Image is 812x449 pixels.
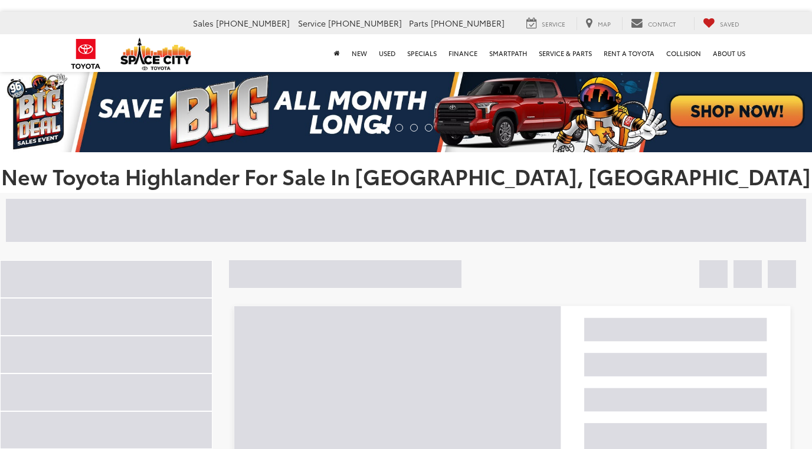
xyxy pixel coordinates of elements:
[707,34,751,72] a: About Us
[328,17,402,29] span: [PHONE_NUMBER]
[720,19,739,28] span: Saved
[373,34,401,72] a: Used
[660,34,707,72] a: Collision
[193,17,214,29] span: Sales
[483,34,533,72] a: SmartPath
[598,19,611,28] span: Map
[346,34,373,72] a: New
[533,34,598,72] a: Service & Parts
[694,17,748,30] a: My Saved Vehicles
[216,17,290,29] span: [PHONE_NUMBER]
[577,17,620,30] a: Map
[64,35,108,73] img: Toyota
[518,17,574,30] a: Service
[622,17,685,30] a: Contact
[401,34,443,72] a: Specials
[443,34,483,72] a: Finance
[648,19,676,28] span: Contact
[431,17,505,29] span: [PHONE_NUMBER]
[120,38,191,70] img: Space City Toyota
[598,34,660,72] a: Rent a Toyota
[542,19,565,28] span: Service
[409,17,428,29] span: Parts
[298,17,326,29] span: Service
[328,34,346,72] a: Home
